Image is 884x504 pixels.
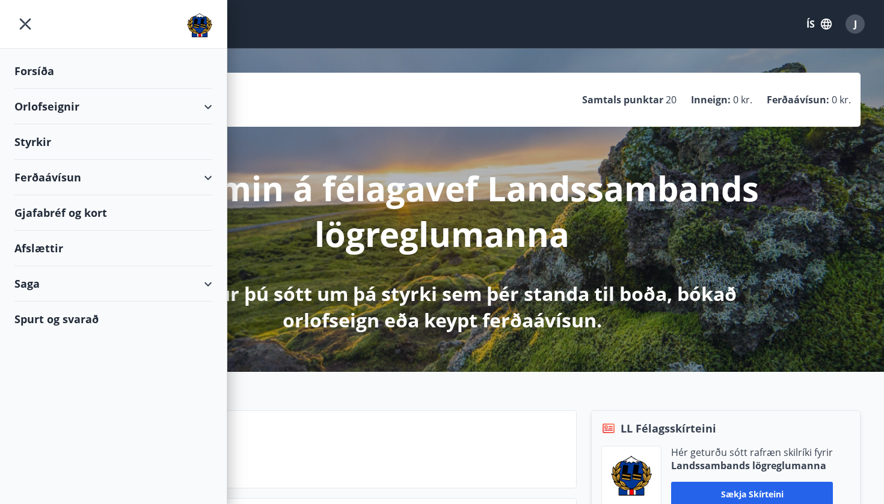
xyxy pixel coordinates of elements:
p: Landssambands lögreglumanna [671,459,833,472]
p: Inneign : [691,93,731,106]
div: Styrkir [14,124,212,160]
p: Hér geturðu sótt rafræn skilríki fyrir [671,446,833,459]
button: J [841,10,870,38]
p: Næstu helgi [112,441,566,461]
p: Samtals punktar [582,93,663,106]
div: Afslættir [14,231,212,266]
span: J [854,17,857,31]
p: Hér getur þú sótt um þá styrki sem þér standa til boða, bókað orlofseign eða keypt ferðaávísun. [124,281,760,333]
div: Saga [14,266,212,302]
div: Orlofseignir [14,89,212,124]
button: ÍS [800,13,838,35]
div: Gjafabréf og kort [14,195,212,231]
img: 1cqKbADZNYZ4wXUG0EC2JmCwhQh0Y6EN22Kw4FTY.png [611,456,652,496]
div: Ferðaávísun [14,160,212,195]
div: Forsíða [14,53,212,89]
span: 0 kr. [733,93,752,106]
p: Velkomin á félagavef Landssambands lögreglumanna [124,165,760,257]
img: union_logo [187,13,212,37]
div: Spurt og svarað [14,302,212,336]
span: 20 [666,93,677,106]
p: Ferðaávísun : [767,93,829,106]
span: LL Félagsskírteini [621,421,716,436]
span: 0 kr. [832,93,851,106]
button: menu [14,13,36,35]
